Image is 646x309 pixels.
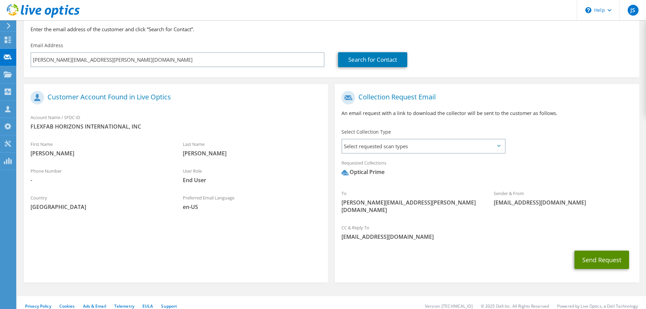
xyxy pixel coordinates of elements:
[59,303,75,309] a: Cookies
[183,203,321,211] span: en-US
[24,164,176,187] div: Phone Number
[341,233,632,240] span: [EMAIL_ADDRESS][DOMAIN_NAME]
[83,303,106,309] a: Ads & Email
[342,139,505,153] span: Select requested scan types
[25,303,51,309] a: Privacy Policy
[176,137,328,160] div: Last Name
[341,110,632,117] p: An email request with a link to download the collector will be sent to the customer as follows.
[557,303,638,309] li: Powered by Live Optics, a Dell Technology
[574,251,629,269] button: Send Request
[335,186,487,217] div: To
[161,303,177,309] a: Support
[31,123,321,130] span: FLEXFAB HORIZONS INTERNATIONAL, INC
[628,5,639,16] span: JS
[114,303,134,309] a: Telemetry
[24,110,328,134] div: Account Name / SFDC ID
[338,52,407,67] a: Search for Contact
[24,191,176,214] div: Country
[341,199,480,214] span: [PERSON_NAME][EMAIL_ADDRESS][PERSON_NAME][DOMAIN_NAME]
[494,199,632,206] span: [EMAIL_ADDRESS][DOMAIN_NAME]
[585,7,591,13] svg: \n
[176,164,328,187] div: User Role
[24,137,176,160] div: First Name
[487,186,639,210] div: Sender & From
[142,303,153,309] a: EULA
[183,150,321,157] span: [PERSON_NAME]
[31,42,63,49] label: Email Address
[341,168,385,176] div: Optical Prime
[31,203,169,211] span: [GEOGRAPHIC_DATA]
[335,156,639,183] div: Requested Collections
[341,91,629,104] h1: Collection Request Email
[31,25,632,33] h3: Enter the email address of the customer and click “Search for Contact”.
[341,129,391,135] label: Select Collection Type
[183,176,321,184] span: End User
[425,303,473,309] li: Version: [TECHNICAL_ID]
[31,150,169,157] span: [PERSON_NAME]
[31,91,318,104] h1: Customer Account Found in Live Optics
[335,220,639,244] div: CC & Reply To
[176,191,328,214] div: Preferred Email Language
[31,176,169,184] span: -
[481,303,549,309] li: © 2025 Dell Inc. All Rights Reserved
